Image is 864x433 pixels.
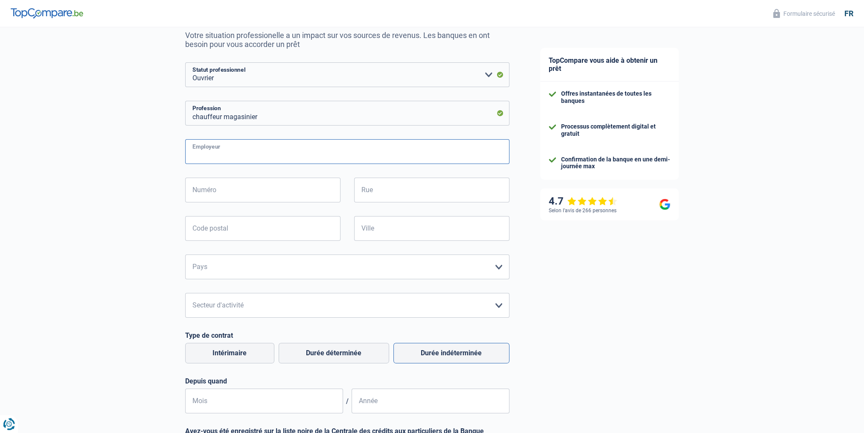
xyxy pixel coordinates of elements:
div: fr [844,9,853,18]
div: Offres instantanées de toutes les banques [561,90,670,105]
div: Selon l’avis de 266 personnes [549,208,617,214]
label: Durée déterminée [279,343,389,363]
span: / [343,397,352,405]
div: TopCompare vous aide à obtenir un prêt [540,48,679,82]
label: Type de contrat [185,331,509,339]
label: Intérimaire [185,343,274,363]
label: Durée indéterminée [393,343,509,363]
div: Confirmation de la banque en une demi-journée max [561,156,670,170]
button: Formulaire sécurisé [768,6,840,20]
div: Processus complètement digital et gratuit [561,123,670,138]
input: AAAA [352,389,509,413]
div: 4.7 [549,195,617,208]
img: TopCompare Logo [11,8,83,18]
input: MM [185,389,343,413]
p: Votre situation professionelle a un impact sur vos sources de revenus. Les banques en ont besoin ... [185,31,509,49]
label: Depuis quand [185,377,509,385]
